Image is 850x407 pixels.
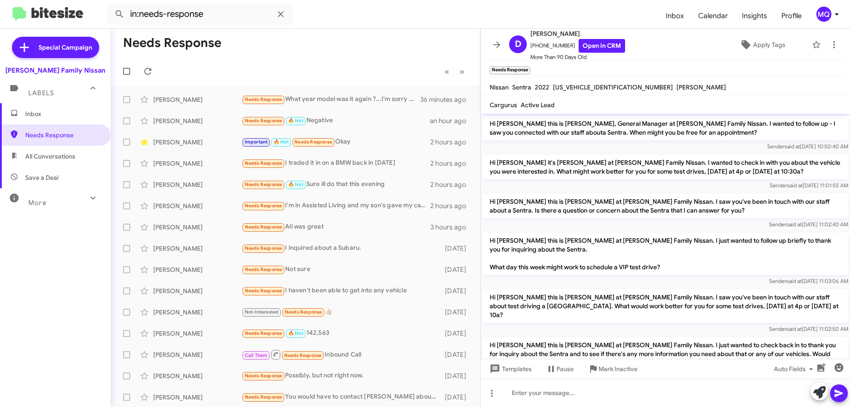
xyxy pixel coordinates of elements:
[483,337,848,371] p: Hi [PERSON_NAME] this is [PERSON_NAME] at [PERSON_NAME] Family Nissan. I just wanted to check bac...
[242,392,440,402] div: You would have to contact [PERSON_NAME] about the maxima
[483,194,848,218] p: Hi [PERSON_NAME] this is [PERSON_NAME] at [PERSON_NAME] Family Nissan. I saw you've been in touch...
[288,330,303,336] span: 🔥 Hot
[153,180,242,189] div: [PERSON_NAME]
[430,159,473,168] div: 2 hours ago
[440,329,473,338] div: [DATE]
[245,97,282,102] span: Needs Response
[774,361,816,377] span: Auto Fields
[288,182,303,187] span: 🔥 Hot
[288,118,303,124] span: 🔥 Hot
[439,62,455,81] button: Previous
[153,265,242,274] div: [PERSON_NAME]
[483,289,848,323] p: Hi [PERSON_NAME] this is [PERSON_NAME] at [PERSON_NAME] Family Nissan. I saw you've been in touch...
[490,66,530,74] small: Needs Response
[440,287,473,295] div: [DATE]
[430,138,473,147] div: 2 hours ago
[440,372,473,380] div: [DATE]
[753,37,785,53] span: Apply Tags
[153,350,242,359] div: [PERSON_NAME]
[153,372,242,380] div: [PERSON_NAME]
[153,244,242,253] div: [PERSON_NAME]
[816,7,831,22] div: MQ
[294,139,332,145] span: Needs Response
[274,139,289,145] span: 🔥 Hot
[153,138,242,147] div: [PERSON_NAME]
[153,308,242,317] div: [PERSON_NAME]
[553,83,673,91] span: [US_VEHICLE_IDENTIFICATION_NUMBER]
[242,371,440,381] div: Possibly, but not right now.
[242,158,430,168] div: I traded it in on a BMW back in [DATE]
[153,116,242,125] div: [PERSON_NAME]
[242,286,440,296] div: I haven't been able to get into any vehicle
[285,309,322,315] span: Needs Response
[245,267,282,272] span: Needs Response
[676,83,726,91] span: [PERSON_NAME]
[242,307,440,317] div: 👍🏼
[242,179,430,190] div: Sure ill do that this evening
[245,245,282,251] span: Needs Response
[769,278,848,284] span: Sender [DATE] 11:03:06 AM
[786,326,802,332] span: said at
[153,393,242,402] div: [PERSON_NAME]
[153,223,242,232] div: [PERSON_NAME]
[25,173,58,182] span: Save a Deal
[440,393,473,402] div: [DATE]
[25,131,100,140] span: Needs Response
[153,287,242,295] div: [PERSON_NAME]
[242,328,440,338] div: 142,563
[245,203,282,209] span: Needs Response
[245,353,268,358] span: Call Them
[440,308,473,317] div: [DATE]
[39,43,92,52] span: Special Campaign
[786,221,802,228] span: said at
[556,361,574,377] span: Pause
[488,361,532,377] span: Templates
[153,329,242,338] div: [PERSON_NAME]
[444,66,449,77] span: «
[123,36,221,50] h1: Needs Response
[440,244,473,253] div: [DATE]
[245,182,282,187] span: Needs Response
[809,7,840,22] button: MQ
[245,394,282,400] span: Needs Response
[774,3,809,29] a: Profile
[245,160,282,166] span: Needs Response
[245,330,282,336] span: Needs Response
[242,349,440,360] div: Inbound Call
[767,143,848,150] span: Sender [DATE] 10:50:40 AM
[515,37,522,51] span: D
[245,224,282,230] span: Needs Response
[769,326,848,332] span: Sender [DATE] 11:02:50 AM
[107,4,293,25] input: Search
[460,66,464,77] span: »
[691,3,735,29] a: Calendar
[535,83,549,91] span: 2022
[539,361,581,377] button: Pause
[5,66,105,75] div: [PERSON_NAME] Family Nissan
[440,350,473,359] div: [DATE]
[440,265,473,274] div: [DATE]
[28,199,46,207] span: More
[242,116,430,126] div: Negative
[430,116,473,125] div: an hour ago
[784,143,800,150] span: said at
[735,3,774,29] a: Insights
[28,89,54,97] span: Labels
[483,155,848,179] p: Hi [PERSON_NAME] it's [PERSON_NAME] at [PERSON_NAME] Family Nissan. I wanted to check in with you...
[581,361,645,377] button: Mark Inactive
[284,353,322,358] span: Needs Response
[153,159,242,168] div: [PERSON_NAME]
[659,3,691,29] span: Inbox
[787,182,803,189] span: said at
[530,53,625,62] span: More Than 90 Days Old
[483,233,848,275] p: Hi [PERSON_NAME] this is [PERSON_NAME] at [PERSON_NAME] Family Nissan. I just wanted to follow up...
[25,109,100,118] span: Inbox
[483,116,848,140] p: Hi [PERSON_NAME] this is [PERSON_NAME], General Manager at [PERSON_NAME] Family Nissan. I wanted ...
[25,152,75,161] span: All Conversations
[430,223,473,232] div: 3 hours ago
[245,139,268,145] span: Important
[245,373,282,379] span: Needs Response
[770,182,848,189] span: Sender [DATE] 11:01:55 AM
